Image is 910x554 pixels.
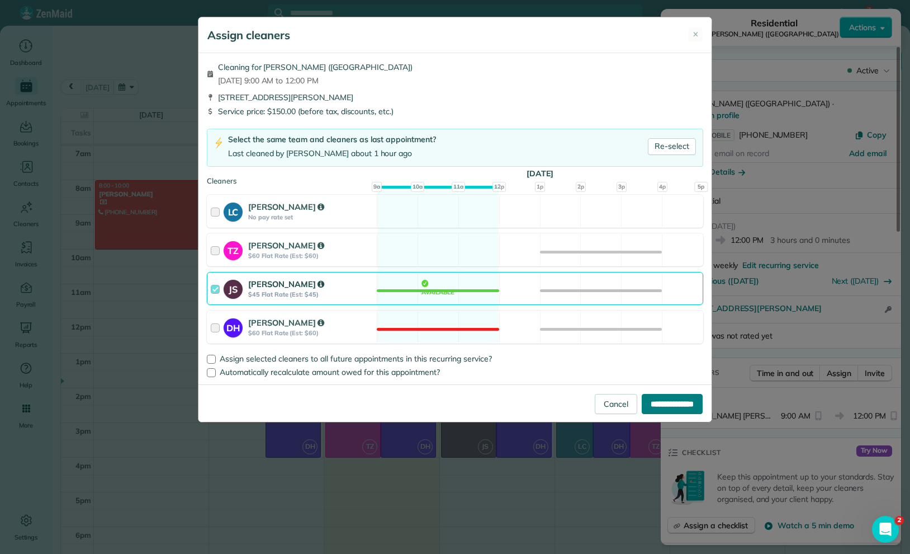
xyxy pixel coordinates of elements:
[248,317,324,328] strong: [PERSON_NAME]
[207,27,290,43] h5: Assign cleaners
[228,148,436,159] div: Last cleaned by [PERSON_NAME] about 1 hour ago
[248,201,324,212] strong: [PERSON_NAME]
[218,75,413,86] span: [DATE] 9:00 AM to 12:00 PM
[648,138,696,155] a: Re-select
[224,318,243,335] strong: DH
[228,134,436,145] div: Select the same team and cleaners as last appointment?
[248,240,324,251] strong: [PERSON_NAME]
[248,213,373,221] strong: No pay rate set
[220,367,440,377] span: Automatically recalculate amount owed for this appointment?
[693,29,699,40] span: ✕
[220,354,492,364] span: Assign selected cleaners to all future appointments in this recurring service?
[218,62,413,73] span: Cleaning for [PERSON_NAME] ([GEOGRAPHIC_DATA])
[895,516,904,525] span: 2
[224,280,243,296] strong: JS
[207,92,703,103] div: [STREET_ADDRESS][PERSON_NAME]
[207,106,703,117] div: Service price: $150.00 (before tax, discounts, etc.)
[248,290,373,298] strong: $45 Flat Rate (Est: $45)
[214,137,224,149] img: lightning-bolt-icon-94e5364df696ac2de96d3a42b8a9ff6ba979493684c50e6bbbcda72601fa0d29.png
[248,252,373,260] strong: $60 Flat Rate (Est: $60)
[224,203,243,219] strong: LC
[872,516,899,543] iframe: Intercom live chat
[248,329,373,337] strong: $60 Flat Rate (Est: $60)
[595,394,637,414] a: Cancel
[248,279,324,289] strong: [PERSON_NAME]
[207,176,703,179] div: Cleaners
[224,241,243,257] strong: TZ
